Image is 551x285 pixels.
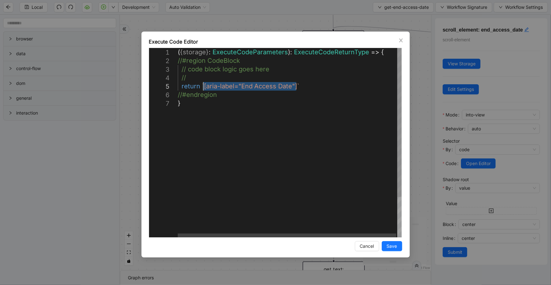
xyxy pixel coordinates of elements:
span: close [398,38,404,43]
div: 5 [149,82,170,91]
span: } [178,99,181,107]
span: `[aria-label="End [202,82,253,90]
div: 4 [149,74,170,82]
span: Access [254,82,276,90]
div: 6 [149,91,170,99]
span: => [371,48,379,56]
span: // [182,74,186,81]
span: ( [178,48,180,56]
span: Cancel [360,243,374,250]
span: ExecuteCodeParameters [213,48,288,56]
div: Execute Code Editor [149,38,402,45]
span: ·‌ [276,82,278,91]
div: 7 [149,99,170,108]
span: } [206,48,209,56]
span: return [182,82,200,90]
span: ExecuteCodeReturnType [294,48,369,56]
span: //#region CodeBlock [178,57,240,64]
div: 2 [149,57,170,65]
span: //#endregion [178,91,217,98]
button: Cancel [355,241,379,251]
span: Save [387,243,397,250]
span: { [381,48,384,56]
button: Close [398,37,404,44]
span: : [209,48,211,56]
div: 3 [149,65,170,74]
span: // code block logic goes here [182,65,269,73]
div: 1 [149,48,170,57]
button: Save [382,241,402,251]
span: Date"]` [278,82,299,90]
span: { [180,48,183,56]
span: ): [288,48,292,56]
span: ·‌ [253,82,255,91]
span: storage [183,48,206,56]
